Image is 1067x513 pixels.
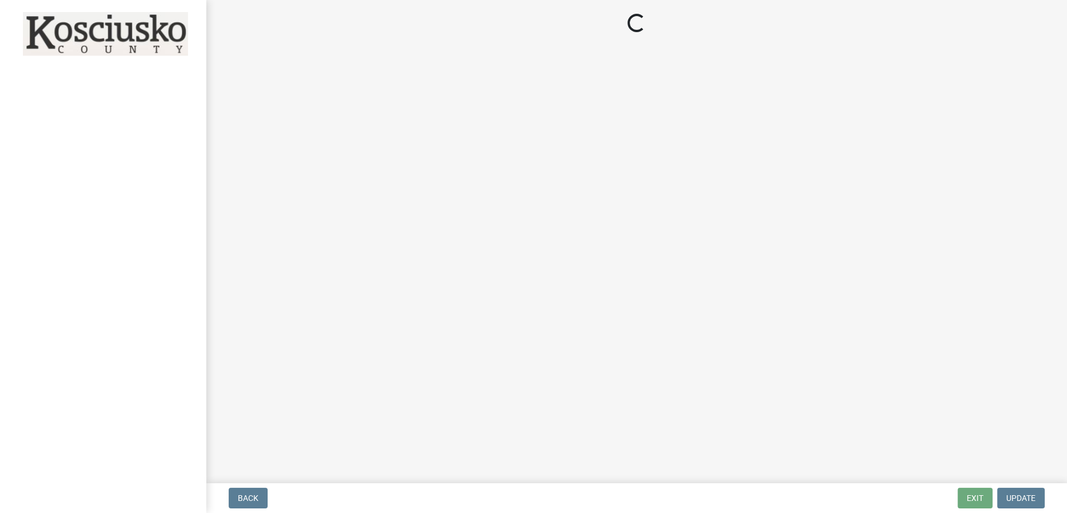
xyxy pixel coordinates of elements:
button: Exit [958,488,993,508]
button: Back [229,488,268,508]
span: Update [1006,493,1035,503]
span: Back [238,493,258,503]
button: Update [997,488,1045,508]
img: Kosciusko County, Indiana [23,12,188,56]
